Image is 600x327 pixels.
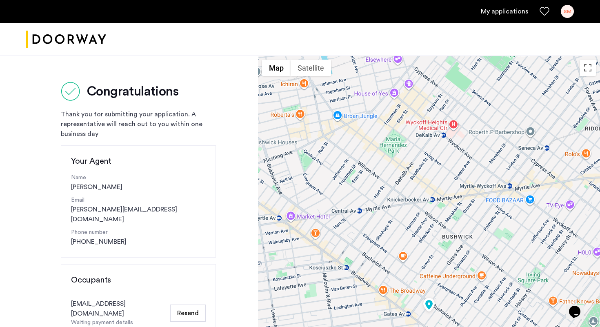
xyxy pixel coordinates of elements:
button: Show satellite imagery [291,60,331,76]
div: SM [561,5,574,18]
button: Show street map [262,60,291,76]
div: [EMAIL_ADDRESS][DOMAIN_NAME] [71,299,167,318]
h3: Your Agent [71,156,206,167]
p: Email [71,196,206,205]
img: logo [26,24,106,55]
iframe: chat widget [566,294,592,319]
a: Cazamio logo [26,24,106,55]
a: My application [481,7,528,16]
div: Thank you for submitting your application. A representative will reach out to you within one busi... [61,109,216,139]
a: [PERSON_NAME][EMAIL_ADDRESS][DOMAIN_NAME] [71,205,206,224]
div: [PERSON_NAME] [71,174,206,192]
a: [PHONE_NUMBER] [71,237,127,247]
button: Resend Email [170,305,206,322]
h3: Occupants [71,274,206,286]
p: Name [71,174,206,182]
a: Favorites [540,7,549,16]
p: Phone number [71,228,206,237]
div: Waiting payment details [71,318,167,327]
h2: Congratulations [87,83,178,100]
button: Toggle fullscreen view [580,60,596,76]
